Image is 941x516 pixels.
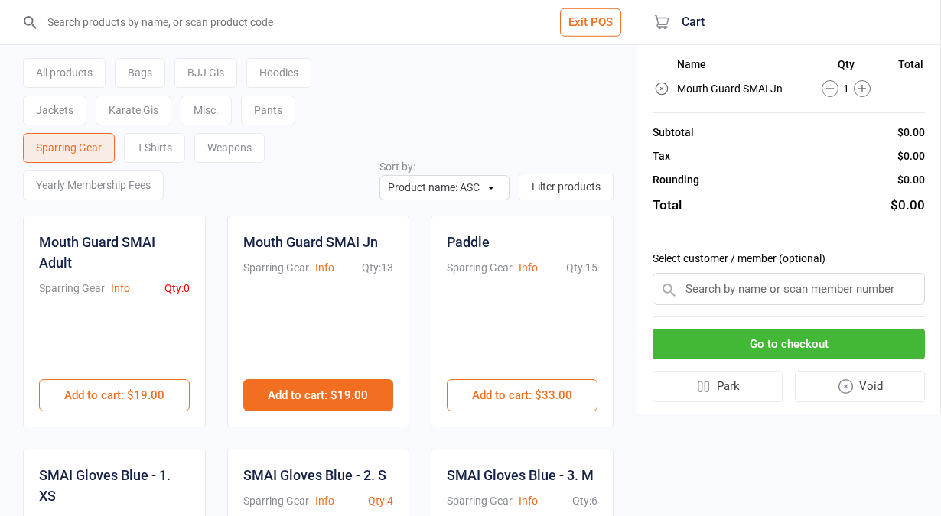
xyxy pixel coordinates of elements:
[653,172,699,188] div: Rounding
[23,58,106,88] div: All products
[560,8,621,37] button: Exit POS
[124,133,185,163] div: T-Shirts
[653,371,783,402] button: Park
[519,174,614,200] button: Filter products
[447,465,594,485] div: SMAI Gloves Blue - 3. M
[111,281,130,297] button: Info
[315,260,334,276] button: Info
[241,96,295,125] div: Pants
[653,196,682,216] div: Total
[653,329,925,360] button: Go to checkout
[39,232,190,273] div: Mouth Guard SMAI Adult
[174,58,237,88] div: BJJ Gis
[39,281,105,297] div: Sparring Gear
[447,493,513,509] div: Sparring Gear
[246,58,311,88] div: Hoodies
[653,273,925,305] input: Search by name or scan member number
[677,58,805,76] th: Name
[243,465,386,485] div: SMAI Gloves Blue - 2. S
[164,281,190,297] div: Qty: 0
[653,251,925,267] label: Select customer / member (optional)
[23,133,115,163] div: Sparring Gear
[115,58,165,88] div: Bags
[243,379,394,411] button: Add to cart: $19.00
[194,133,265,163] div: Weapons
[566,260,597,276] div: Qty: 15
[181,96,232,125] div: Misc.
[519,493,538,509] button: Info
[888,58,923,76] th: Total
[519,260,538,276] button: Info
[897,125,925,141] div: $0.00
[806,80,887,97] div: 1
[23,170,164,200] div: Yearly Membership Fees
[447,379,597,411] button: Add to cart: $33.00
[39,465,190,506] div: SMAI Gloves Blue - 1. XS
[368,493,393,509] div: Qty: 4
[96,96,171,125] div: Karate Gis
[806,58,887,76] th: Qty
[379,161,415,173] label: Sort by:
[447,232,490,252] div: Paddle
[653,125,694,141] div: Subtotal
[897,172,925,188] div: $0.00
[315,493,334,509] button: Info
[572,493,597,509] div: Qty: 6
[39,379,190,411] button: Add to cart: $19.00
[677,78,805,99] td: Mouth Guard SMAI Jn
[653,148,670,164] div: Tax
[362,260,393,276] div: Qty: 13
[23,96,86,125] div: Jackets
[243,260,309,276] div: Sparring Gear
[447,260,513,276] div: Sparring Gear
[795,371,926,402] button: Void
[897,148,925,164] div: $0.00
[243,493,309,509] div: Sparring Gear
[891,196,925,216] div: $0.00
[243,232,378,252] div: Mouth Guard SMAI Jn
